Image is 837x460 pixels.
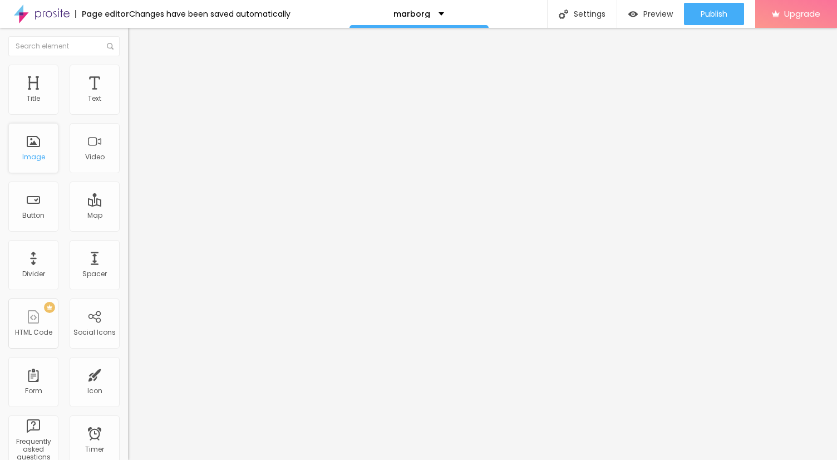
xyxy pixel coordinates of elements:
button: Preview [617,3,684,25]
div: HTML Code [15,329,52,336]
button: Publish [684,3,744,25]
span: Preview [643,9,673,18]
span: Publish [701,9,727,18]
div: Map [87,212,102,219]
div: Form [25,387,42,395]
div: Icon [87,387,102,395]
div: Changes have been saved automatically [129,10,291,18]
div: Spacer [82,270,107,278]
div: Video [85,153,105,161]
div: Divider [22,270,45,278]
p: marborg [393,10,430,18]
div: Page editor [75,10,129,18]
div: Image [22,153,45,161]
img: Icone [559,9,568,19]
div: Button [22,212,45,219]
div: Title [27,95,40,102]
div: Text [88,95,101,102]
span: Upgrade [784,9,820,18]
img: view-1.svg [628,9,638,19]
input: Search element [8,36,120,56]
div: Timer [85,446,104,453]
img: Icone [107,43,114,50]
div: Social Icons [73,329,116,336]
